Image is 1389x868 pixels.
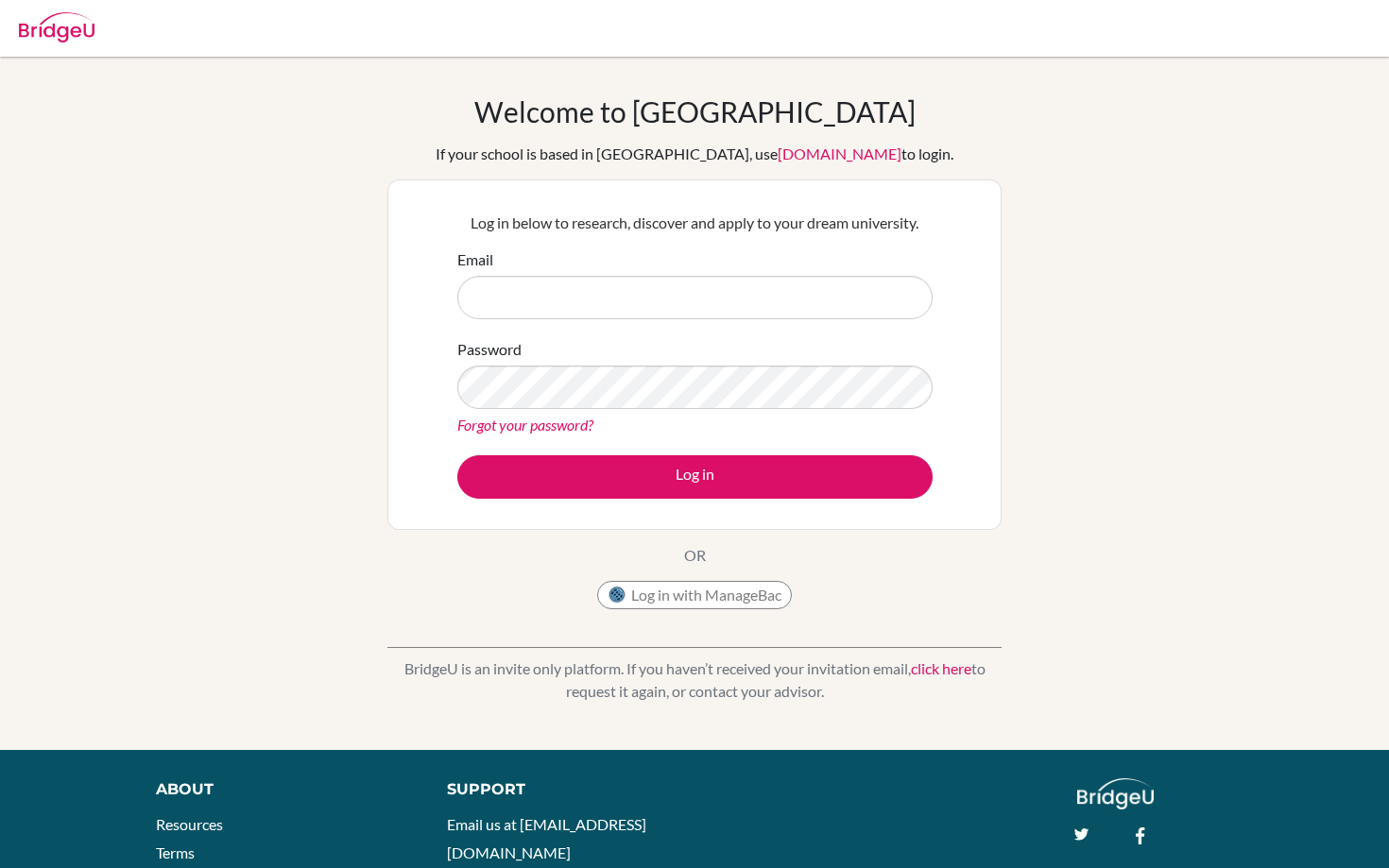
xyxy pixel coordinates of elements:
a: [DOMAIN_NAME] [778,145,901,162]
p: BridgeU is an invite only platform. If you haven’t received your invitation email, to request it ... [387,657,1002,703]
p: Log in below to research, discover and apply to your dream university. [457,212,933,234]
a: Resources [156,815,223,833]
label: Password [457,338,522,361]
a: Forgot your password? [457,416,593,434]
p: OR [684,544,706,567]
button: Log in with ManageBac [597,581,792,609]
div: Support [447,778,676,801]
img: logo_white@2x-f4f0deed5e89b7ecb1c2cc34c3e3d731f90f0f143d5ea2071677605dd97b5244.png [1077,778,1154,809]
h1: Welcome to [GEOGRAPHIC_DATA] [474,94,916,128]
img: Bridge-U [19,12,94,43]
a: click here [911,659,971,677]
div: If your school is based in [GEOGRAPHIC_DATA], use to login. [436,143,953,165]
a: Email us at [EMAIL_ADDRESS][DOMAIN_NAME] [447,815,646,861]
button: Log in [457,455,933,499]
div: About [156,778,404,801]
label: Email [457,248,493,271]
a: Terms [156,843,195,861]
